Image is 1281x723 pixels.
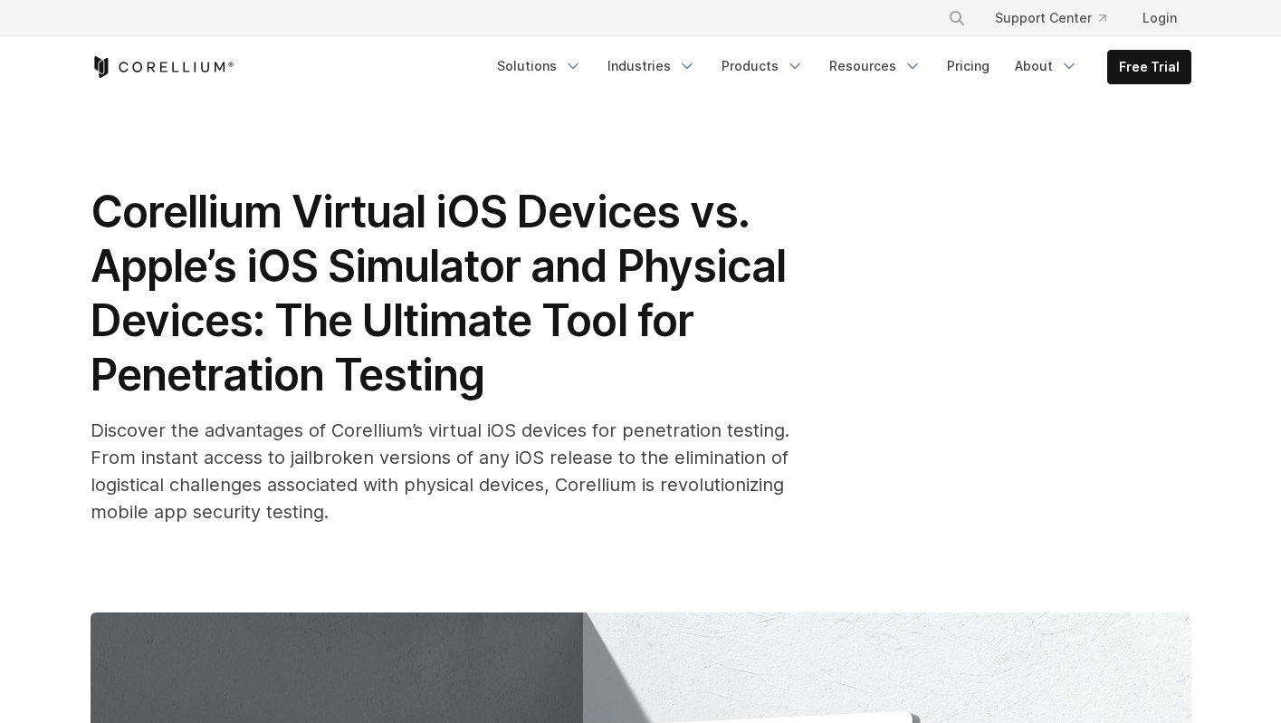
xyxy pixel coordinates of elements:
a: Support Center [980,2,1121,34]
div: Navigation Menu [486,50,1191,84]
a: Resources [818,50,932,82]
a: Free Trial [1108,51,1190,83]
a: Pricing [936,50,1000,82]
div: Navigation Menu [926,2,1191,34]
a: Login [1128,2,1191,34]
button: Search [941,2,973,34]
span: Discover the advantages of Corellium’s virtual iOS devices for penetration testing. From instant ... [91,419,789,523]
a: About [1004,50,1089,82]
a: Solutions [486,50,593,82]
a: Corellium Home [91,56,234,78]
a: Products [711,50,815,82]
span: Corellium Virtual iOS Devices vs. Apple’s iOS Simulator and Physical Devices: The Ultimate Tool f... [91,185,786,401]
a: Industries [597,50,707,82]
